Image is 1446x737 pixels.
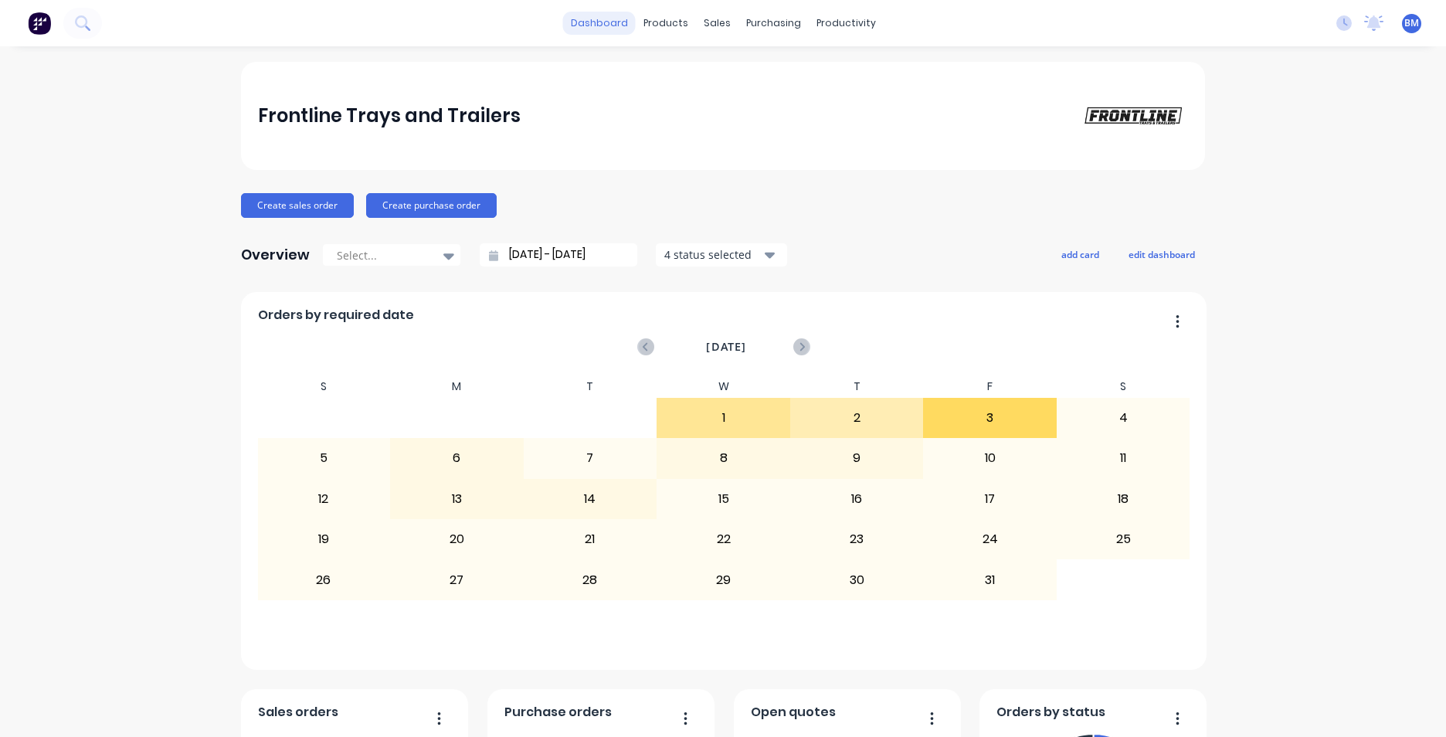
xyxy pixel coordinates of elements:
div: 4 [1057,399,1190,437]
div: 28 [524,560,657,599]
div: T [524,375,657,398]
div: 3 [924,399,1056,437]
div: 20 [391,520,523,559]
span: BM [1404,16,1419,30]
div: productivity [809,12,884,35]
div: 11 [1057,439,1190,477]
div: 16 [791,480,923,518]
div: 2 [791,399,923,437]
div: 10 [924,439,1056,477]
div: 6 [391,439,523,477]
div: W [657,375,790,398]
div: S [1057,375,1190,398]
button: 4 status selected [656,243,787,267]
div: S [257,375,391,398]
span: Orders by status [996,703,1105,722]
div: Overview [241,239,310,270]
div: T [790,375,924,398]
span: Purchase orders [504,703,612,722]
div: 17 [924,480,1056,518]
div: 19 [258,520,390,559]
span: [DATE] [706,338,746,355]
div: 22 [657,520,789,559]
button: edit dashboard [1118,244,1205,264]
div: 8 [657,439,789,477]
div: M [390,375,524,398]
div: 25 [1057,520,1190,559]
div: 23 [791,520,923,559]
div: 31 [924,560,1056,599]
button: Create sales order [241,193,354,218]
a: dashboard [563,12,636,35]
div: 26 [258,560,390,599]
div: 9 [791,439,923,477]
div: 4 status selected [664,246,762,263]
div: 5 [258,439,390,477]
img: Factory [28,12,51,35]
span: Orders by required date [258,306,414,324]
div: 29 [657,560,789,599]
div: 12 [258,480,390,518]
span: Sales orders [258,703,338,722]
button: add card [1051,244,1109,264]
div: 1 [657,399,789,437]
div: 13 [391,480,523,518]
div: Frontline Trays and Trailers [258,100,521,131]
img: Frontline Trays and Trailers [1080,104,1188,127]
div: sales [696,12,738,35]
div: products [636,12,696,35]
div: 24 [924,520,1056,559]
div: 21 [524,520,657,559]
div: 30 [791,560,923,599]
div: 7 [524,439,657,477]
div: 18 [1057,480,1190,518]
button: Create purchase order [366,193,497,218]
div: F [923,375,1057,398]
span: Open quotes [751,703,836,722]
div: 15 [657,480,789,518]
div: 27 [391,560,523,599]
div: purchasing [738,12,809,35]
div: 14 [524,480,657,518]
